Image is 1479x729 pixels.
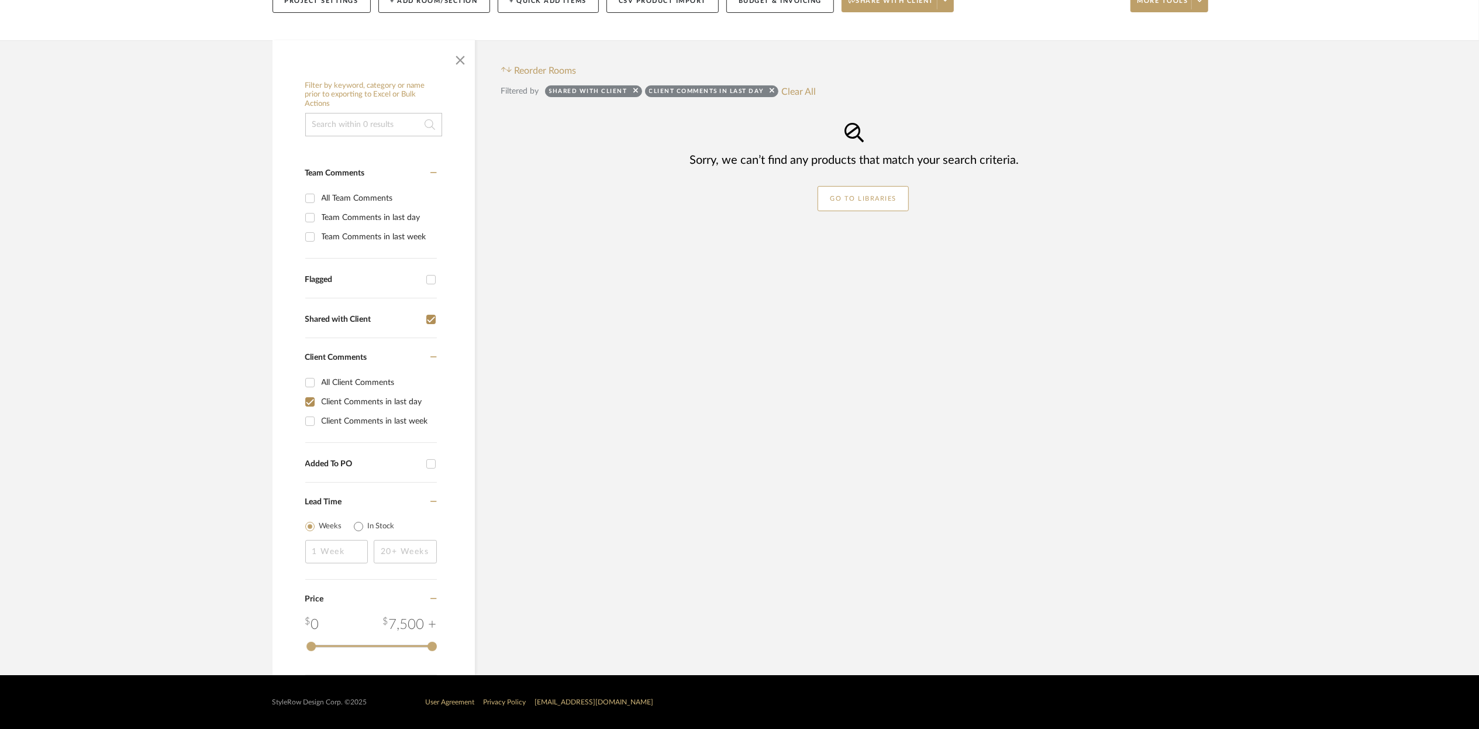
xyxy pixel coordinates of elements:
span: Price [305,595,324,603]
label: In Stock [368,521,395,532]
div: Team Comments in last week [322,228,434,246]
div: 7,500 + [383,614,437,635]
div: All Client Comments [322,373,434,392]
div: Sorry, we can’t find any products that match your search criteria. [501,152,1208,169]
div: All Team Comments [322,189,434,208]
div: Shared with Client [305,315,420,325]
div: Client Comments in last day [322,393,434,411]
button: Close [449,46,472,70]
div: Client Comments in last day [649,87,764,99]
h6: Filter by keyword, category or name prior to exporting to Excel or Bulk Actions [305,81,442,109]
input: 20+ Weeks [374,540,437,563]
label: Weeks [319,521,342,532]
div: StyleRow Design Corp. ©2025 [273,698,367,707]
a: Privacy Policy [484,699,526,706]
div: Shared with client [549,87,628,99]
span: Team Comments [305,169,365,177]
div: Filtered by [501,85,539,98]
button: Clear All [781,84,816,99]
span: Reorder Rooms [514,64,576,78]
input: 1 Week [305,540,368,563]
span: Lead Time [305,498,342,506]
button: Reorder Rooms [501,64,577,78]
div: Team Comments in last day [322,208,434,227]
div: Flagged [305,275,420,285]
div: 0 [305,614,319,635]
a: User Agreement [426,699,475,706]
span: Client Comments [305,353,367,362]
input: Search within 0 results [305,113,442,136]
a: GO TO LIBRARIES [818,186,909,211]
div: Client Comments in last week [322,412,434,431]
div: Added To PO [305,459,420,469]
a: [EMAIL_ADDRESS][DOMAIN_NAME] [535,699,654,706]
